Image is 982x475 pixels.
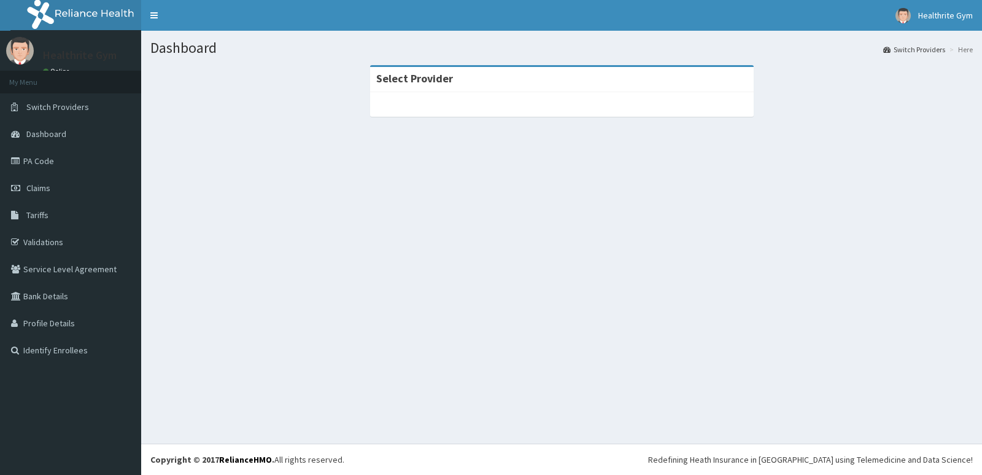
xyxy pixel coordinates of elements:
[26,210,48,221] span: Tariffs
[150,454,274,465] strong: Copyright © 2017 .
[150,40,973,56] h1: Dashboard
[26,128,66,139] span: Dashboard
[918,10,973,21] span: Healthrite Gym
[648,453,973,466] div: Redefining Heath Insurance in [GEOGRAPHIC_DATA] using Telemedicine and Data Science!
[6,37,34,65] img: User Image
[141,444,982,475] footer: All rights reserved.
[219,454,272,465] a: RelianceHMO
[43,67,72,76] a: Online
[26,101,89,112] span: Switch Providers
[43,50,117,61] p: Healthrite Gym
[946,44,973,55] li: Here
[895,8,911,23] img: User Image
[376,71,453,85] strong: Select Provider
[26,183,50,194] span: Claims
[883,44,945,55] a: Switch Providers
